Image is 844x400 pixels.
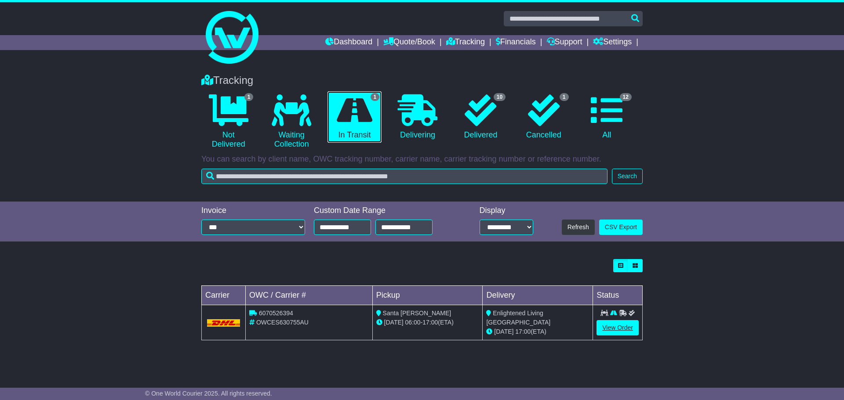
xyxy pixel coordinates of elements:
td: OWC / Carrier # [246,286,373,305]
span: OWCES630755AU [256,319,309,326]
span: © One World Courier 2025. All rights reserved. [145,390,272,397]
a: 12 All [580,91,634,143]
span: Santa [PERSON_NAME] [383,310,451,317]
a: CSV Export [599,220,643,235]
div: Tracking [197,74,647,87]
button: Refresh [562,220,595,235]
a: Support [547,35,582,50]
span: 17:00 [515,328,531,335]
span: 1 [244,93,254,101]
a: Tracking [446,35,485,50]
a: 1 Cancelled [517,91,571,143]
div: - (ETA) [376,318,479,327]
div: (ETA) [486,327,589,336]
td: Carrier [202,286,246,305]
a: Dashboard [325,35,372,50]
button: Search [612,169,643,184]
div: Custom Date Range [314,206,455,216]
span: 06:00 [405,319,421,326]
td: Status [593,286,643,305]
a: Financials [496,35,536,50]
td: Pickup [372,286,483,305]
a: 1 In Transit [327,91,382,143]
a: Settings [593,35,632,50]
span: 1 [371,93,380,101]
img: DHL.png [207,319,240,326]
p: You can search by client name, OWC tracking number, carrier name, carrier tracking number or refe... [201,155,643,164]
div: Invoice [201,206,305,216]
a: View Order [597,320,639,335]
a: 10 Delivered [454,91,508,143]
a: Waiting Collection [264,91,318,152]
div: Display [480,206,533,216]
a: 1 Not Delivered [201,91,255,152]
span: [DATE] [494,328,513,335]
span: Enlightened Living [GEOGRAPHIC_DATA] [486,310,550,326]
span: 1 [560,93,569,101]
td: Delivery [483,286,593,305]
a: Quote/Book [383,35,435,50]
a: Delivering [390,91,444,143]
span: [DATE] [384,319,404,326]
span: 12 [620,93,632,101]
span: 6070526394 [259,310,293,317]
span: 17:00 [422,319,438,326]
span: 10 [494,93,506,101]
